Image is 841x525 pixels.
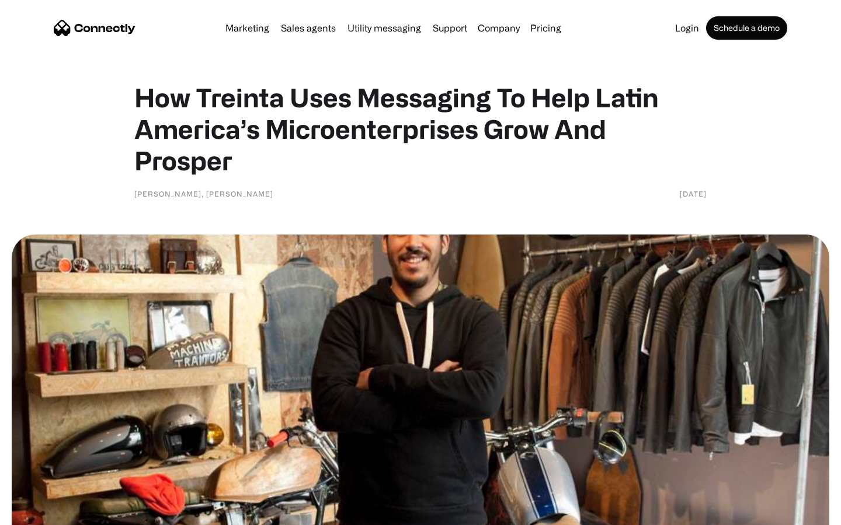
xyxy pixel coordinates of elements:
div: [PERSON_NAME], [PERSON_NAME] [134,188,273,199]
h1: How Treinta Uses Messaging To Help Latin America’s Microenterprises Grow And Prosper [134,82,707,176]
a: Utility messaging [343,23,426,33]
a: Support [428,23,472,33]
a: Login [670,23,704,33]
a: Marketing [221,23,274,33]
a: Sales agents [276,23,340,33]
aside: Language selected: English [12,505,70,521]
div: Company [478,20,520,36]
div: [DATE] [680,188,707,199]
ul: Language list [23,505,70,521]
a: Pricing [526,23,566,33]
a: Schedule a demo [706,16,787,40]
